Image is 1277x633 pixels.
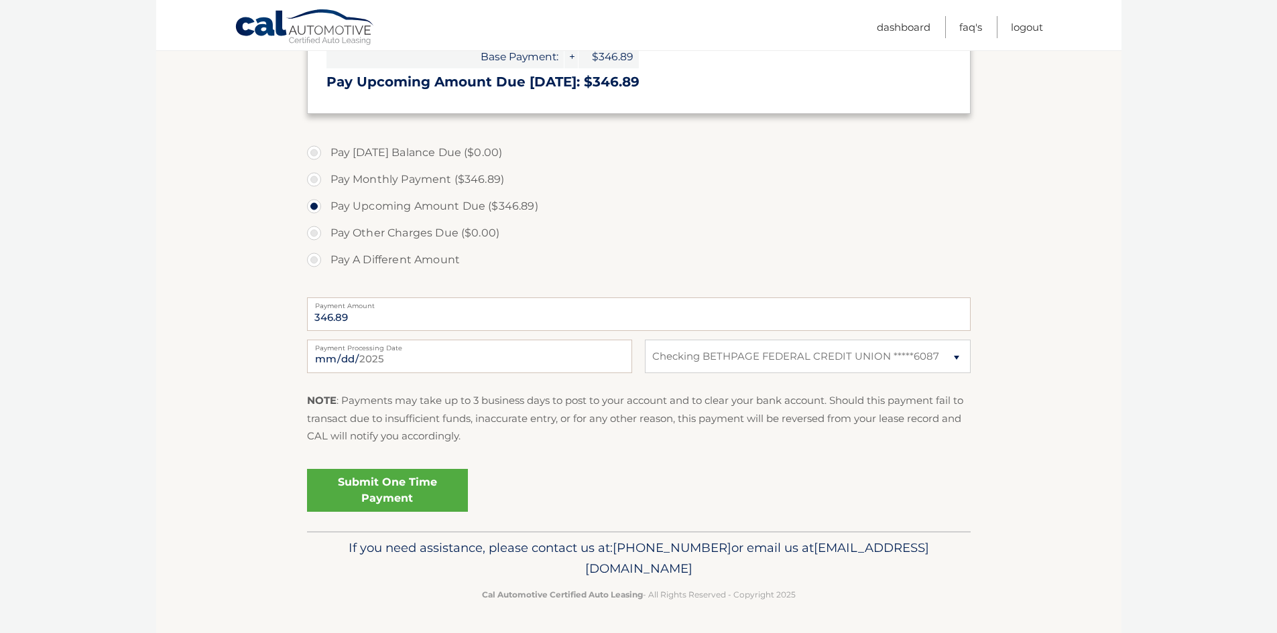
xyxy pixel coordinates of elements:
label: Pay A Different Amount [307,247,971,273]
a: Logout [1011,16,1043,38]
strong: NOTE [307,394,337,407]
label: Payment Amount [307,297,971,308]
label: Pay [DATE] Balance Due ($0.00) [307,139,971,166]
p: - All Rights Reserved - Copyright 2025 [316,587,962,602]
span: $346.89 [579,45,639,68]
input: Payment Amount [307,297,971,331]
label: Pay Other Charges Due ($0.00) [307,220,971,247]
input: Payment Date [307,340,632,373]
span: + [564,45,578,68]
strong: Cal Automotive Certified Auto Leasing [482,589,643,600]
a: Submit One Time Payment [307,469,468,512]
span: Base Payment: [326,45,564,68]
p: If you need assistance, please contact us at: or email us at [316,537,962,580]
a: Dashboard [877,16,930,38]
a: Cal Automotive [235,9,375,48]
label: Pay Monthly Payment ($346.89) [307,166,971,193]
a: FAQ's [959,16,982,38]
label: Pay Upcoming Amount Due ($346.89) [307,193,971,220]
label: Payment Processing Date [307,340,632,350]
h3: Pay Upcoming Amount Due [DATE]: $346.89 [326,74,951,90]
span: [PHONE_NUMBER] [613,540,731,555]
p: : Payments may take up to 3 business days to post to your account and to clear your bank account.... [307,392,971,445]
